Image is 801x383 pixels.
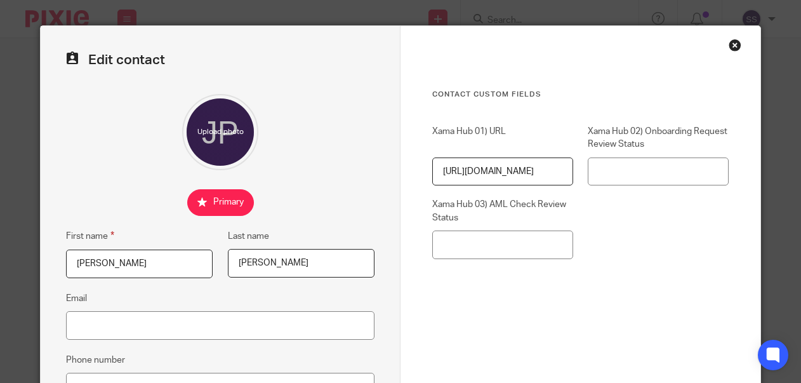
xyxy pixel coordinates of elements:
[66,229,114,243] label: First name
[588,125,729,151] label: Xama Hub 02) Onboarding Request Review Status
[432,125,573,151] label: Xama Hub 01) URL
[432,90,729,100] h3: Contact Custom fields
[432,198,573,224] label: Xama Hub 03) AML Check Review Status
[66,292,87,305] label: Email
[228,230,269,243] label: Last name
[729,39,741,51] div: Close this dialog window
[66,51,374,69] h2: Edit contact
[66,354,125,366] label: Phone number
